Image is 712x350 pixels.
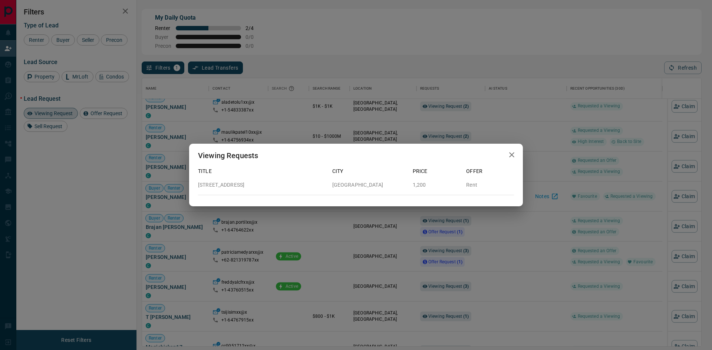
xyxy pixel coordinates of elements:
p: [STREET_ADDRESS] [198,181,326,189]
h2: Viewing Requests [189,144,267,167]
p: Title [198,167,326,175]
p: Offer [466,167,514,175]
p: 1,200 [413,181,461,189]
p: Price [413,167,461,175]
p: Rent [466,181,514,189]
p: [GEOGRAPHIC_DATA] [332,181,407,189]
p: City [332,167,407,175]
